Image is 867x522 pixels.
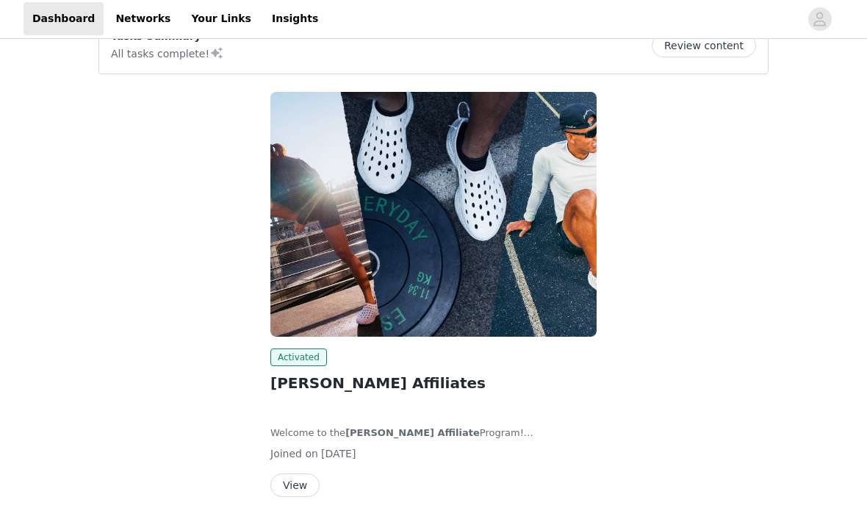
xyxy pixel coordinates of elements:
button: Review content [652,35,756,58]
h2: [PERSON_NAME] Affiliates [270,373,597,395]
a: Insights [263,3,327,36]
a: Networks [107,3,179,36]
span: Joined on [270,448,318,460]
span: Activated [270,349,327,367]
a: Dashboard [24,3,104,36]
img: KANE Footwear [270,93,597,337]
span: [DATE] [321,448,356,460]
div: avatar [813,8,827,32]
button: View [270,474,320,498]
p: Welcome to the Program! [270,426,597,441]
a: Your Links [182,3,260,36]
a: View [270,481,320,492]
strong: [PERSON_NAME] Affiliate [345,428,480,439]
p: All tasks complete! [111,45,224,62]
